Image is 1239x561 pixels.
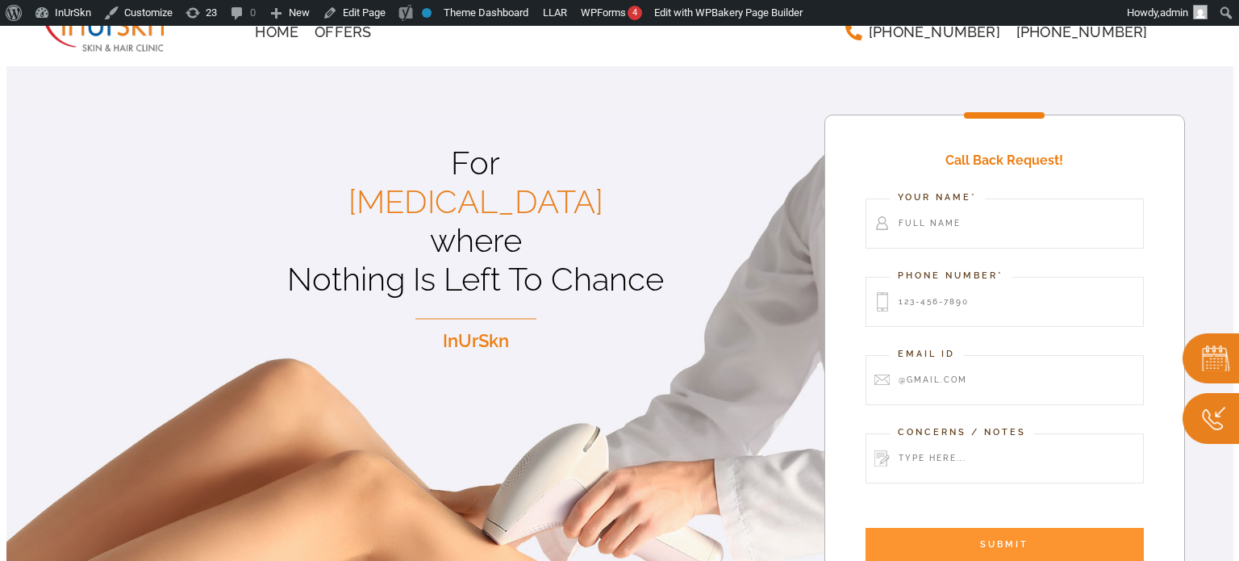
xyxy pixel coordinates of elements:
[315,25,371,40] span: Offers
[869,25,1000,40] span: [PHONE_NUMBER]
[866,140,1144,182] h4: Call Back Request!
[127,327,824,355] p: InUrSkn
[1183,393,1239,444] img: Callc.png
[1016,25,1148,40] span: [PHONE_NUMBER]
[348,182,603,220] span: [MEDICAL_DATA]
[1160,6,1188,19] span: admin
[866,199,1144,249] input: Full Name
[422,8,432,18] div: No index
[866,355,1144,405] input: @gmail.com
[836,16,1008,48] a: [PHONE_NUMBER]
[127,144,824,299] p: For where Nothing Is Left To Chance
[890,347,963,362] label: Email Id
[628,6,642,20] div: 4
[247,16,307,48] a: Home
[1008,16,1156,48] a: [PHONE_NUMBER]
[307,16,379,48] a: Offers
[255,25,298,40] span: Home
[866,433,1144,484] input: Type here...
[890,190,985,205] label: Your Name*
[1183,333,1239,384] img: book.png
[890,425,1034,440] label: Concerns / Notes
[866,277,1144,327] input: 123-456-7890
[890,269,1012,283] label: Phone Number*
